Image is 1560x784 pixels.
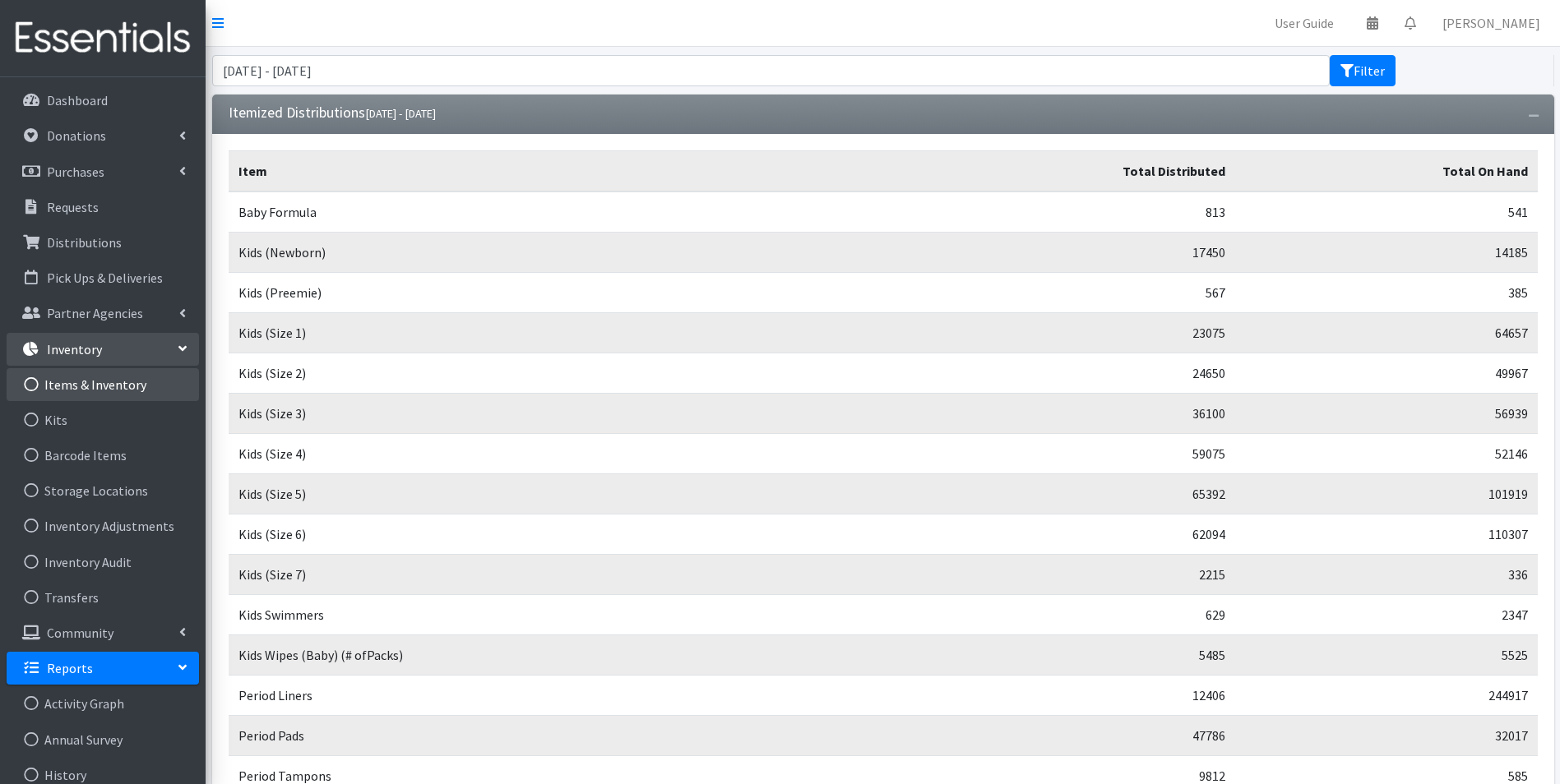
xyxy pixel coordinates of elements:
td: Kids (Size 2) [229,353,884,394]
a: [PERSON_NAME] [1429,7,1553,39]
p: Dashboard [47,92,108,108]
a: Inventory Audit [7,546,199,579]
td: 5485 [884,635,1235,676]
p: Distributions [47,234,122,251]
td: 567 [884,273,1235,313]
a: Inventory [7,333,199,366]
td: 49967 [1235,353,1537,394]
p: Requests [47,199,99,215]
td: 17450 [884,233,1235,273]
td: 813 [884,191,1235,233]
a: Distributions [7,226,199,259]
td: Period Liners [229,676,884,716]
td: 24650 [884,353,1235,394]
p: Reports [47,660,93,676]
td: 62094 [884,514,1235,555]
td: 5525 [1235,635,1537,676]
td: Kids Wipes (Baby) (# ofPacks) [229,635,884,676]
td: 385 [1235,273,1537,313]
a: Kits [7,404,199,436]
th: Total Distributed [884,151,1235,192]
td: 47786 [884,716,1235,756]
a: Transfers [7,581,199,614]
button: Filter [1330,55,1396,86]
p: Pick Ups & Deliveries [47,270,163,286]
td: 65392 [884,474,1235,514]
td: 244917 [1235,676,1537,716]
a: Pick Ups & Deliveries [7,261,199,294]
a: Dashboard [7,84,199,117]
a: Community [7,616,199,649]
a: Purchases [7,155,199,188]
th: Total On Hand [1235,151,1537,192]
a: Barcode Items [7,439,199,472]
a: Donations [7,119,199,152]
a: Requests [7,191,199,224]
td: 110307 [1235,514,1537,555]
a: Partner Agencies [7,297,199,330]
td: 12406 [884,676,1235,716]
a: Storage Locations [7,474,199,507]
td: Kids (Size 1) [229,313,884,353]
p: Partner Agencies [47,305,143,321]
td: 56939 [1235,394,1537,434]
td: 59075 [884,434,1235,474]
td: Kids Swimmers [229,595,884,635]
h3: Itemized Distributions [229,104,436,122]
td: 14185 [1235,233,1537,273]
a: Annual Survey [7,723,199,756]
a: Inventory Adjustments [7,510,199,542]
td: 36100 [884,394,1235,434]
p: Donations [47,127,106,144]
a: Reports [7,652,199,685]
td: 52146 [1235,434,1537,474]
td: 2215 [884,555,1235,595]
td: 101919 [1235,474,1537,514]
a: User Guide [1261,7,1347,39]
td: Period Pads [229,716,884,756]
p: Purchases [47,164,104,180]
td: 2347 [1235,595,1537,635]
td: 541 [1235,191,1537,233]
a: Items & Inventory [7,368,199,401]
td: Kids (Size 5) [229,474,884,514]
td: Kids (Size 7) [229,555,884,595]
th: Item [229,151,884,192]
td: Kids (Newborn) [229,233,884,273]
td: 32017 [1235,716,1537,756]
img: HumanEssentials [7,11,199,66]
td: Kids (Size 6) [229,514,884,555]
p: Community [47,625,113,641]
td: 336 [1235,555,1537,595]
td: 23075 [884,313,1235,353]
td: Kids (Size 4) [229,434,884,474]
td: Kids (Size 3) [229,394,884,434]
p: Inventory [47,341,102,357]
td: Baby Formula [229,191,884,233]
td: 64657 [1235,313,1537,353]
td: 629 [884,595,1235,635]
input: January 1, 2011 - December 31, 2011 [212,55,1330,86]
td: Kids (Preemie) [229,273,884,313]
a: Activity Graph [7,687,199,720]
small: [DATE] - [DATE] [365,106,436,121]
